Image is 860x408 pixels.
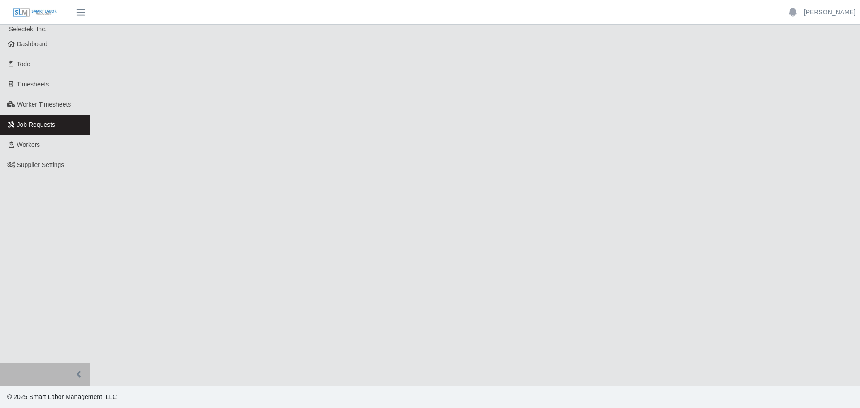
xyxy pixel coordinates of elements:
[17,141,40,148] span: Workers
[7,393,117,400] span: © 2025 Smart Labor Management, LLC
[17,81,49,88] span: Timesheets
[17,121,56,128] span: Job Requests
[13,8,57,17] img: SLM Logo
[9,26,47,33] span: Selectek, Inc.
[17,60,30,68] span: Todo
[804,8,856,17] a: [PERSON_NAME]
[17,101,71,108] span: Worker Timesheets
[17,161,64,168] span: Supplier Settings
[17,40,48,47] span: Dashboard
